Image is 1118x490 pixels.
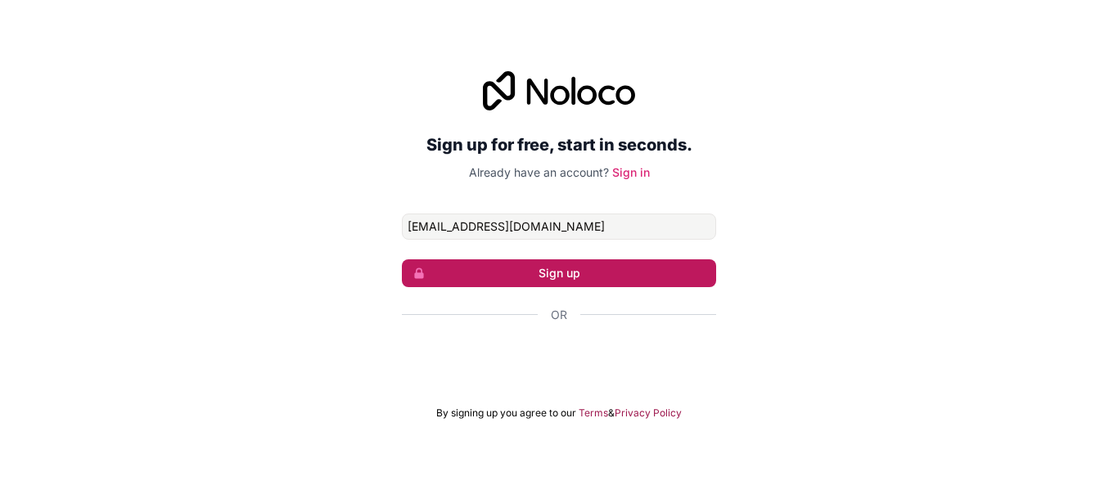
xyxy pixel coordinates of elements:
[608,407,615,420] span: &
[612,165,650,179] a: Sign in
[436,407,576,420] span: By signing up you agree to our
[579,407,608,420] a: Terms
[402,130,716,160] h2: Sign up for free, start in seconds.
[394,341,724,377] iframe: Sign in with Google Button
[402,214,716,240] input: Email address
[469,165,609,179] span: Already have an account?
[402,259,716,287] button: Sign up
[615,407,682,420] a: Privacy Policy
[551,307,567,323] span: Or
